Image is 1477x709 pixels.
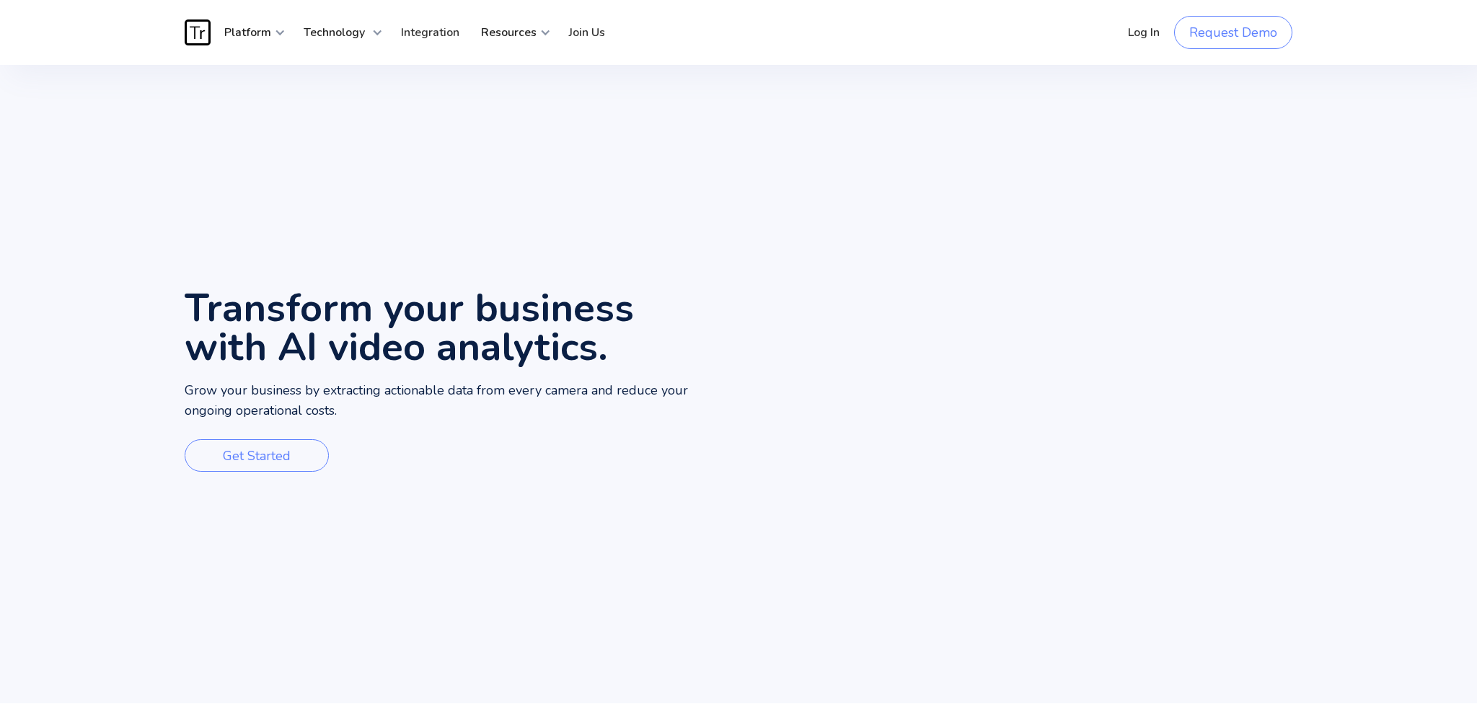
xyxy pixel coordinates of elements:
[738,65,1477,703] video: Your browser does not support the video tag.
[1117,11,1170,54] a: Log In
[558,11,616,54] a: Join Us
[224,25,271,40] strong: Platform
[185,19,213,45] a: home
[293,11,383,54] div: Technology
[185,19,211,45] img: Traces Logo
[1174,16,1292,49] a: Request Demo
[185,439,329,472] a: Get Started
[213,11,286,54] div: Platform
[185,289,738,366] h1: Transform your business with AI video analytics.
[185,381,738,421] p: Grow your business by extracting actionable data from every camera and reduce your ongoing operat...
[481,25,537,40] strong: Resources
[470,11,551,54] div: Resources
[390,11,470,54] a: Integration
[304,25,365,40] strong: Technology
